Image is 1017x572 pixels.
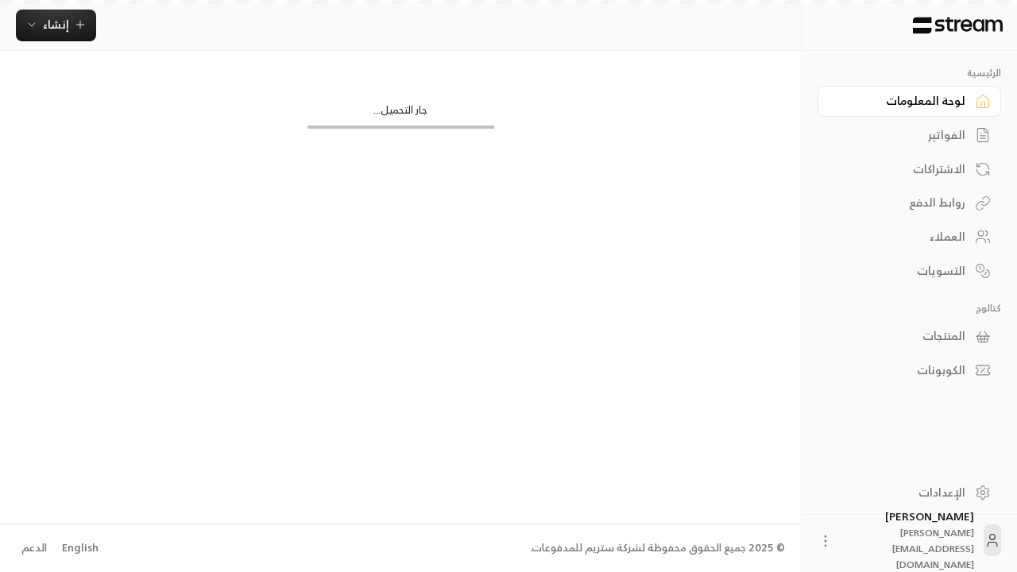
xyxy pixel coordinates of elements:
a: الفواتير [818,120,1001,151]
div: جار التحميل... [307,102,494,126]
div: الإعدادات [837,485,965,500]
a: العملاء [818,222,1001,253]
div: الكوبونات [837,362,965,378]
div: © 2025 جميع الحقوق محفوظة لشركة ستريم للمدفوعات. [530,540,785,556]
a: الإعدادات [818,477,1001,508]
a: لوحة المعلومات [818,86,1001,117]
div: [PERSON_NAME] [843,508,974,572]
a: الكوبونات [818,355,1001,386]
div: التسويات [837,263,965,279]
div: روابط الدفع [837,195,965,211]
div: English [62,540,99,556]
a: الاشتراكات [818,153,1001,184]
div: الاشتراكات [837,161,965,177]
div: المنتجات [837,328,965,344]
span: إنشاء [43,14,69,34]
div: الفواتير [837,127,965,143]
button: إنشاء [16,10,96,41]
a: روابط الدفع [818,187,1001,218]
div: لوحة المعلومات [837,93,965,109]
p: الرئيسية [818,67,1001,79]
a: التسويات [818,255,1001,286]
p: كتالوج [818,302,1001,315]
img: Logo [911,17,1004,34]
a: المنتجات [818,321,1001,352]
div: العملاء [837,229,965,245]
a: الدعم [16,534,52,562]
